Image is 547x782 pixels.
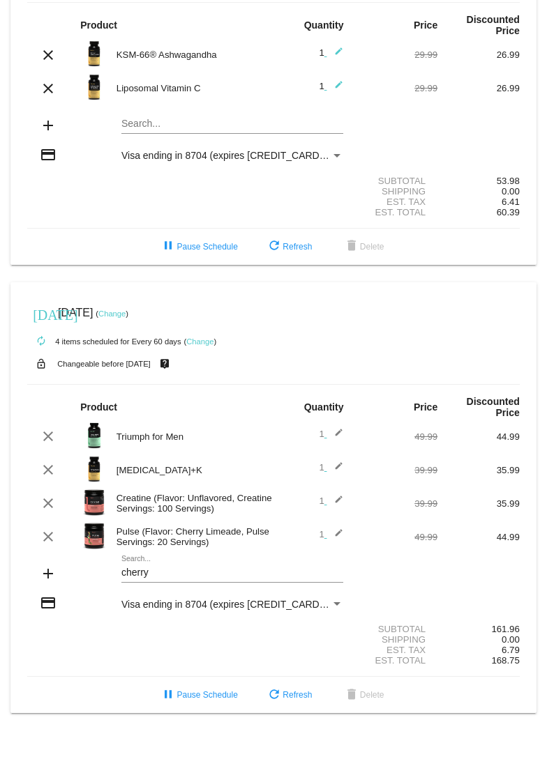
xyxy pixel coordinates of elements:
[327,461,343,478] mat-icon: edit
[319,429,343,439] span: 1
[414,401,437,413] strong: Price
[183,337,216,346] small: ( )
[327,428,343,445] mat-icon: edit
[121,150,344,161] mat-select: Payment Method
[40,461,57,478] mat-icon: clear
[80,401,117,413] strong: Product
[467,14,520,36] strong: Discounted Price
[343,242,384,252] span: Delete
[304,401,344,413] strong: Quantity
[343,238,360,255] mat-icon: delete
[304,20,344,31] strong: Quantity
[186,337,213,346] a: Change
[356,655,438,666] div: Est. Total
[356,645,438,655] div: Est. Tax
[80,489,108,516] img: Image-1-Carousel-Creatine-100S-1000x1000-1.png
[327,528,343,545] mat-icon: edit
[110,431,273,442] div: Triumph for Men
[502,634,520,645] span: 0.00
[40,80,57,97] mat-icon: clear
[467,396,520,418] strong: Discounted Price
[110,83,273,93] div: Liposomal Vitamin C
[121,567,344,578] input: Search...
[110,526,273,547] div: Pulse (Flavor: Cherry Limeade, Pulse Servings: 20 Servings)
[356,49,438,60] div: 29.99
[356,532,438,542] div: 49.99
[80,422,108,450] img: Image-1-Triumph_carousel-front-transp.png
[356,176,438,186] div: Subtotal
[160,238,177,255] mat-icon: pause
[266,238,283,255] mat-icon: refresh
[33,355,50,373] mat-icon: lock_open
[110,493,273,514] div: Creatine (Flavor: Unflavored, Creatine Servings: 100 Servings)
[343,690,384,700] span: Delete
[356,83,438,93] div: 29.99
[40,47,57,63] mat-icon: clear
[437,83,520,93] div: 26.99
[437,49,520,60] div: 26.99
[356,207,438,217] div: Est. Total
[327,495,343,512] mat-icon: edit
[266,687,283,704] mat-icon: refresh
[160,690,237,700] span: Pause Schedule
[343,687,360,704] mat-icon: delete
[356,465,438,475] div: 39.99
[40,528,57,545] mat-icon: clear
[80,20,117,31] strong: Product
[121,599,355,610] span: Visa ending in 8704 (expires [CREDIT_CARD_DATA])
[40,565,57,582] mat-icon: add
[356,624,438,634] div: Subtotal
[437,532,520,542] div: 44.99
[98,309,126,318] a: Change
[40,146,57,163] mat-icon: credit_card
[437,465,520,475] div: 35.99
[33,333,50,350] mat-icon: autorenew
[356,498,438,509] div: 39.99
[80,522,108,550] img: Pulse20S-Cherry-Limeade-Transp.png
[110,465,273,475] div: [MEDICAL_DATA]+K
[160,242,237,252] span: Pause Schedule
[497,207,520,217] span: 60.39
[414,20,437,31] strong: Price
[121,150,355,161] span: Visa ending in 8704 (expires [CREDIT_CARD_DATA])
[491,655,519,666] span: 168.75
[160,687,177,704] mat-icon: pause
[502,186,520,197] span: 0.00
[319,496,343,506] span: 1
[437,431,520,442] div: 44.99
[437,624,520,634] div: 161.96
[319,462,343,473] span: 1
[40,117,57,134] mat-icon: add
[40,495,57,512] mat-icon: clear
[121,599,344,610] mat-select: Payment Method
[121,118,344,130] input: Search...
[502,197,520,207] span: 6.41
[156,355,173,373] mat-icon: live_help
[266,690,312,700] span: Refresh
[356,634,438,645] div: Shipping
[110,49,273,60] div: KSM-66® Ashwagandha
[437,498,520,509] div: 35.99
[96,309,128,318] small: ( )
[40,428,57,445] mat-icon: clear
[356,197,438,207] div: Est. Tax
[80,73,108,101] img: Image-1-Carousel-Vitamin-C-Photoshoped-1000x1000-1.png
[40,595,57,611] mat-icon: credit_card
[356,186,438,197] div: Shipping
[437,176,520,186] div: 53.98
[80,40,108,68] img: Image-1-Carousel-Ash-1000x1000-Transp-v2.png
[266,242,312,252] span: Refresh
[319,529,343,539] span: 1
[57,360,151,368] small: Changeable before [DATE]
[502,645,520,655] span: 6.79
[356,431,438,442] div: 49.99
[33,305,50,322] mat-icon: [DATE]
[27,337,181,346] small: 4 items scheduled for Every 60 days
[80,455,108,483] img: Image-1-Carousel-Vitamin-DK-Photoshoped-1000x1000-1.png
